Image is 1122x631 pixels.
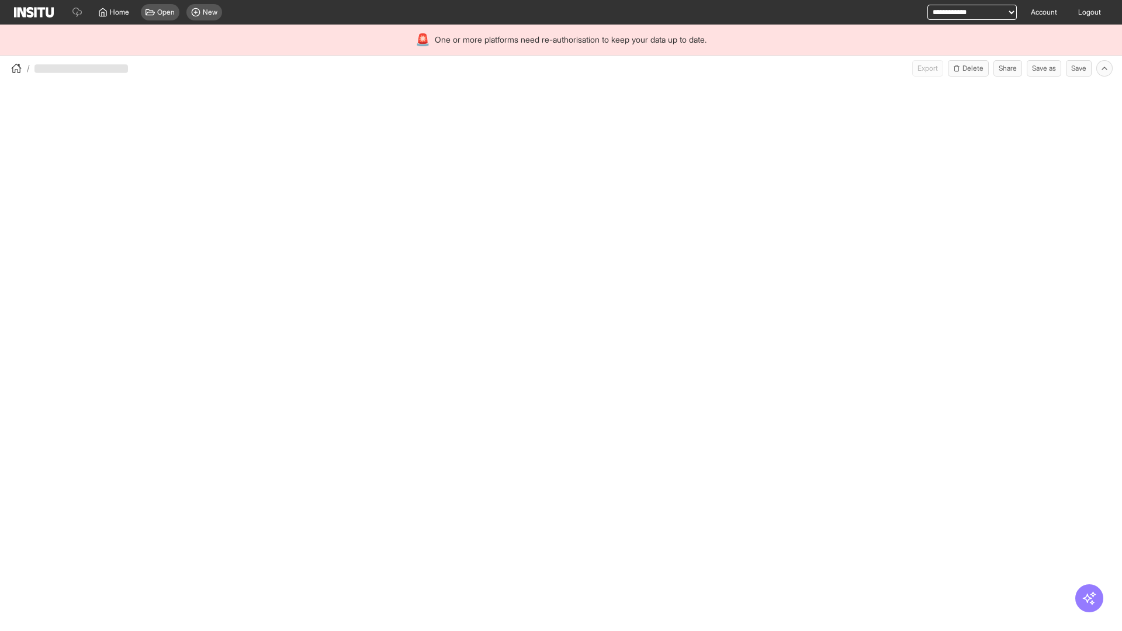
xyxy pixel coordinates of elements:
[912,60,943,77] span: Can currently only export from Insights reports.
[993,60,1022,77] button: Share
[9,61,30,75] button: /
[110,8,129,17] span: Home
[157,8,175,17] span: Open
[1027,60,1061,77] button: Save as
[203,8,217,17] span: New
[948,60,989,77] button: Delete
[27,63,30,74] span: /
[14,7,54,18] img: Logo
[415,32,430,48] div: 🚨
[912,60,943,77] button: Export
[1066,60,1092,77] button: Save
[435,34,707,46] span: One or more platforms need re-authorisation to keep your data up to date.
